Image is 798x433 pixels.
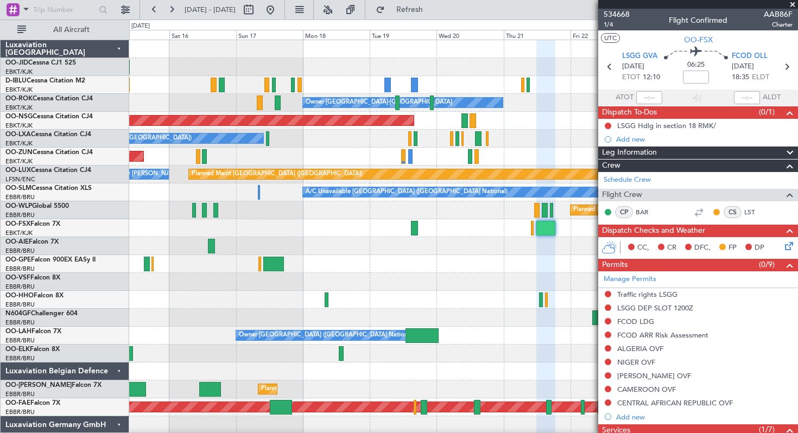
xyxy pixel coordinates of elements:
[617,330,708,340] div: FCOD ARR Risk Assessment
[5,346,30,353] span: OO-ELK
[573,202,744,218] div: Planned Maint [GEOGRAPHIC_DATA] ([GEOGRAPHIC_DATA])
[33,2,96,18] input: Trip Number
[5,193,35,201] a: EBBR/BRU
[616,92,634,103] span: ATOT
[239,327,414,343] div: Owner [GEOGRAPHIC_DATA] ([GEOGRAPHIC_DATA] National)
[5,328,61,335] a: OO-LAHFalcon 7X
[602,259,628,271] span: Permits
[5,310,78,317] a: N604GFChallenger 604
[617,398,733,407] div: CENTRAL AFRICAN REPUBLIC OVF
[732,61,754,72] span: [DATE]
[185,5,236,15] span: [DATE] - [DATE]
[622,61,644,72] span: [DATE]
[5,203,69,209] a: OO-WLPGlobal 5500
[602,147,657,159] span: Leg Information
[5,310,31,317] span: N604GF
[5,283,35,291] a: EBBR/BRU
[617,371,691,380] div: [PERSON_NAME] OVF
[667,243,676,253] span: CR
[5,78,85,84] a: D-IBLUCessna Citation M2
[764,9,793,20] span: AAB86F
[759,259,775,270] span: (0/9)
[5,292,64,299] a: OO-HHOFalcon 8X
[643,72,660,83] span: 12:10
[5,131,31,138] span: OO-LXA
[616,412,793,422] div: Add new
[370,30,436,40] div: Tue 19
[28,26,115,34] span: All Aircraft
[5,229,33,237] a: EBKT/KJK
[5,175,35,183] a: LFSN/ENC
[602,225,705,237] span: Dispatch Checks and Weather
[759,106,775,118] span: (0/1)
[5,68,33,76] a: EBKT/KJK
[5,301,35,309] a: EBBR/BRU
[504,30,571,40] div: Thu 21
[236,30,303,40] div: Sun 17
[169,30,236,40] div: Sat 16
[436,30,503,40] div: Wed 20
[744,207,769,217] a: LST
[131,22,150,31] div: [DATE]
[622,72,640,83] span: ETOT
[636,207,660,217] a: BAR
[602,189,642,201] span: Flight Crew
[764,20,793,29] span: Charter
[5,131,91,138] a: OO-LXACessna Citation CJ4
[636,91,662,104] input: --:--
[387,6,433,14] span: Refresh
[5,211,35,219] a: EBBR/BRU
[571,30,637,40] div: Fri 22
[5,382,102,389] a: OO-[PERSON_NAME]Falcon 7X
[5,167,31,174] span: OO-LUX
[5,221,60,227] a: OO-FSXFalcon 7X
[5,265,35,273] a: EBBR/BRU
[732,51,768,62] span: FCOD OLL
[5,408,35,416] a: EBBR/BRU
[617,344,663,353] div: ALGERIA OVF
[729,243,737,253] span: FP
[261,381,458,397] div: Planned Maint [GEOGRAPHIC_DATA] ([GEOGRAPHIC_DATA] National)
[732,72,749,83] span: 18:35
[5,221,30,227] span: OO-FSX
[5,104,33,112] a: EBKT/KJK
[617,358,655,367] div: NIGER OVF
[5,203,32,209] span: OO-WLP
[694,243,711,253] span: DFC,
[303,30,370,40] div: Mon 18
[669,15,727,26] div: Flight Confirmed
[616,135,793,144] div: Add new
[5,400,60,406] a: OO-FAEFalcon 7X
[5,275,60,281] a: OO-VSFFalcon 8X
[755,243,764,253] span: DP
[617,303,693,313] div: LSGG DEP SLOT 1200Z
[306,94,452,111] div: Owner [GEOGRAPHIC_DATA]-[GEOGRAPHIC_DATA]
[69,130,192,147] div: No Crew Chambery ([GEOGRAPHIC_DATA])
[604,175,651,186] a: Schedule Crew
[617,121,716,130] div: LSGG Hdlg in section 18 RMK/
[684,34,713,46] span: OO-FSX
[5,185,92,192] a: OO-SLMCessna Citation XLS
[763,92,781,103] span: ALDT
[371,1,436,18] button: Refresh
[5,157,33,165] a: EBKT/KJK
[601,33,620,43] button: UTC
[5,390,35,398] a: EBBR/BRU
[5,346,60,353] a: OO-ELKFalcon 8X
[5,328,31,335] span: OO-LAH
[5,149,33,156] span: OO-ZUN
[5,139,33,148] a: EBKT/KJK
[103,30,169,40] div: Fri 15
[752,72,769,83] span: ELDT
[617,385,676,394] div: CAMEROON OVF
[5,95,93,102] a: OO-ROKCessna Citation CJ4
[687,60,705,71] span: 06:25
[5,400,30,406] span: OO-FAE
[5,60,76,66] a: OO-JIDCessna CJ1 525
[5,239,59,245] a: OO-AIEFalcon 7X
[5,354,35,362] a: EBBR/BRU
[5,319,35,327] a: EBBR/BRU
[5,167,91,174] a: OO-LUXCessna Citation CJ4
[604,20,630,29] span: 1/4
[5,185,31,192] span: OO-SLM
